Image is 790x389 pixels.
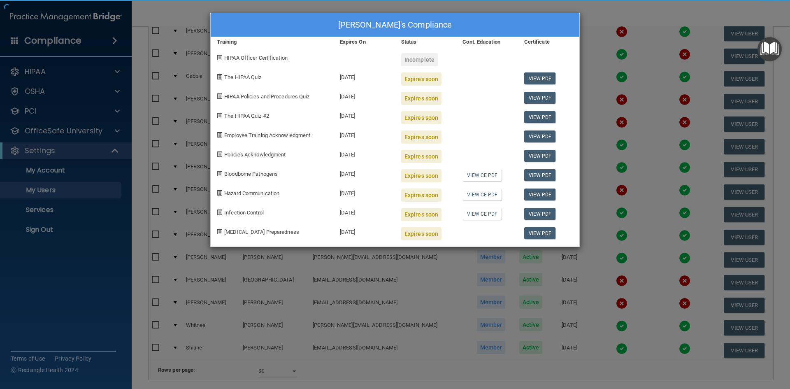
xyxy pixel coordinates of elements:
[524,111,556,123] a: View PDF
[334,144,395,163] div: [DATE]
[401,130,441,144] div: Expires soon
[334,37,395,47] div: Expires On
[334,86,395,105] div: [DATE]
[334,163,395,182] div: [DATE]
[524,169,556,181] a: View PDF
[462,189,502,200] a: View CE PDF
[334,221,395,240] div: [DATE]
[224,113,269,119] span: The HIPAA Quiz #2
[524,189,556,200] a: View PDF
[395,37,456,47] div: Status
[334,66,395,86] div: [DATE]
[524,92,556,104] a: View PDF
[462,169,502,181] a: View CE PDF
[401,53,438,66] div: Incomplete
[524,150,556,162] a: View PDF
[524,208,556,220] a: View PDF
[211,37,334,47] div: Training
[224,229,299,235] span: [MEDICAL_DATA] Preparedness
[401,150,441,163] div: Expires soon
[401,72,441,86] div: Expires soon
[224,151,286,158] span: Policies Acknowledgment
[211,13,579,37] div: [PERSON_NAME]'s Compliance
[334,124,395,144] div: [DATE]
[757,37,782,61] button: Open Resource Center
[334,182,395,202] div: [DATE]
[524,72,556,84] a: View PDF
[524,130,556,142] a: View PDF
[224,132,310,138] span: Employee Training Acknowledgment
[224,93,309,100] span: HIPAA Policies and Procedures Quiz
[401,189,441,202] div: Expires soon
[401,208,441,221] div: Expires soon
[334,202,395,221] div: [DATE]
[224,190,279,196] span: Hazard Communication
[518,37,579,47] div: Certificate
[334,105,395,124] div: [DATE]
[224,210,264,216] span: Infection Control
[401,92,441,105] div: Expires soon
[462,208,502,220] a: View CE PDF
[401,111,441,124] div: Expires soon
[224,55,288,61] span: HIPAA Officer Certification
[524,227,556,239] a: View PDF
[401,227,441,240] div: Expires soon
[401,169,441,182] div: Expires soon
[224,74,261,80] span: The HIPAA Quiz
[224,171,278,177] span: Bloodborne Pathogens
[456,37,518,47] div: Cont. Education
